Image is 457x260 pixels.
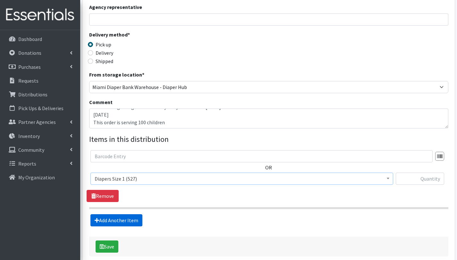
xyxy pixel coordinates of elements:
a: Distributions [3,88,78,101]
a: Add Another Item [90,214,142,226]
a: Dashboard [3,33,78,45]
a: Requests [3,74,78,87]
a: Community [3,143,78,156]
a: Remove [87,190,119,202]
abbr: required [128,31,130,38]
button: Save [96,240,118,253]
p: Inventory [18,133,40,139]
a: My Organization [3,171,78,184]
label: Shipped [96,57,113,65]
label: Pick up [96,41,111,48]
span: Diapers Size 1 (527) [90,173,393,185]
a: Purchases [3,61,78,73]
label: OR [265,164,272,171]
a: Inventory [3,130,78,142]
p: Donations [18,50,41,56]
p: Requests [18,77,38,84]
span: Diapers Size 1 (527) [95,174,389,183]
p: Partner Agencies [18,119,56,125]
label: Delivery [96,49,113,57]
a: Partner Agencies [3,116,78,128]
input: Quantity [396,173,444,185]
a: Pick Ups & Deliveries [3,102,78,115]
img: HumanEssentials [3,4,78,26]
label: Comment [89,98,113,106]
p: Community [18,147,44,153]
p: My Organization [18,174,55,181]
label: Agency representative [89,3,142,11]
input: Barcode Entry [90,150,433,162]
p: Pick Ups & Deliveries [18,105,63,111]
p: Purchases [18,64,41,70]
label: From storage location [89,71,144,78]
p: Reports [18,160,36,167]
abbr: required [142,71,144,78]
a: Donations [3,46,78,59]
legend: Delivery method [89,31,179,41]
p: Dashboard [18,36,42,42]
p: Distributions [18,91,47,98]
a: Reports [3,157,78,170]
legend: Items in this distribution [89,134,448,145]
